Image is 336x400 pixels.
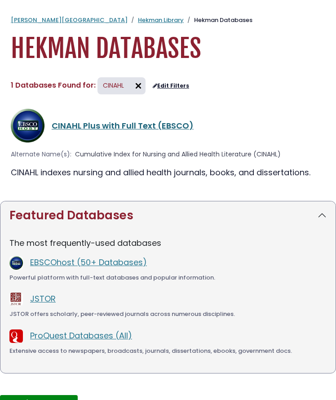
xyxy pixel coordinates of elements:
[30,293,56,304] a: JSTOR
[11,34,325,64] h1: Hekman Databases
[103,81,124,90] span: CINAHL
[0,201,336,230] button: Featured Databases
[131,79,146,93] img: arr097.svg
[11,80,96,90] span: 1 Databases Found for:
[11,16,325,25] nav: breadcrumb
[11,16,128,24] a: [PERSON_NAME][GEOGRAPHIC_DATA]
[153,83,189,89] a: Edit Filters
[184,16,252,25] li: Hekman Databases
[52,120,194,131] a: CINAHL Plus with Full Text (EBSCO)
[9,347,327,356] div: Extensive access to newspapers, broadcasts, journals, dissertations, ebooks, government docs.
[11,150,71,159] span: Alternate Name(s):
[9,237,327,249] p: The most frequently-used databases
[11,166,325,178] div: CINAHL indexes nursing and allied health journals, books, and dissertations.
[75,150,281,159] span: Cumulative Index for Nursing and Allied Health Literature (CINAHL)
[138,16,184,24] a: Hekman Library
[9,273,327,282] div: Powerful platform with full-text databases and popular information.
[30,330,132,341] a: ProQuest Databases (All)
[9,310,327,319] div: JSTOR offers scholarly, peer-reviewed journals across numerous disciplines.
[30,257,147,268] a: EBSCOhost (50+ Databases)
